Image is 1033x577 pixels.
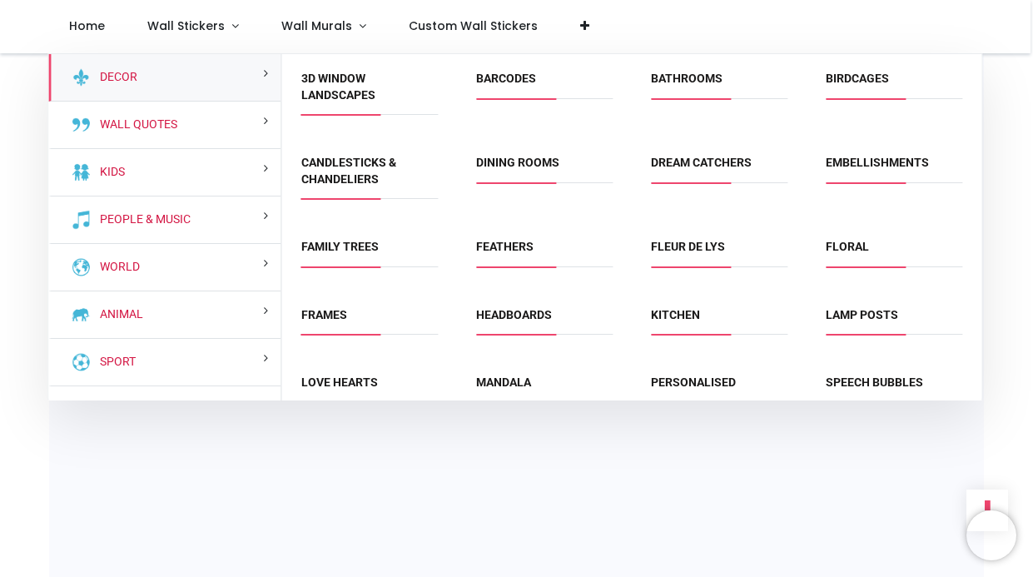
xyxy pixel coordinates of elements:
[826,71,962,98] span: Birdcages
[476,240,534,253] a: Feathers
[71,257,91,277] img: World
[301,308,347,321] a: Frames
[651,240,725,253] a: Fleur de Lys
[651,308,700,321] a: Kitchen
[69,17,105,34] span: Home
[826,376,923,389] a: Speech Bubbles
[651,71,787,98] span: Bathrooms
[826,239,962,266] span: Floral
[651,155,787,182] span: Dream Catchers
[476,72,536,85] a: Barcodes
[93,164,125,181] a: Kids
[71,305,91,325] img: Animal
[476,307,613,335] span: Headboards
[826,375,962,402] span: Speech Bubbles
[826,72,889,85] a: Birdcages
[93,306,143,323] a: Animal
[409,17,538,34] span: Custom Wall Stickers
[301,155,438,199] span: Candlesticks & Chandeliers
[651,156,752,169] a: Dream Catchers
[301,376,378,389] a: Love Hearts
[93,211,191,228] a: People & Music
[826,155,962,182] span: Embellishments
[826,308,898,321] a: Lamp Posts
[476,156,559,169] a: Dining Rooms
[71,67,91,87] img: Decor
[281,17,352,34] span: Wall Murals
[826,240,869,253] a: Floral
[966,510,1016,560] iframe: Brevo live chat
[93,354,136,371] a: Sport
[301,239,438,266] span: Family Trees
[71,210,91,230] img: People & Music
[71,115,91,135] img: Wall Quotes
[93,69,137,86] a: Decor
[651,376,736,389] a: Personalised
[301,71,438,115] span: 3D Window Landscapes
[651,239,787,266] span: Fleur de Lys
[826,156,929,169] a: Embellishments
[651,307,787,335] span: Kitchen
[301,156,396,186] a: Candlesticks & Chandeliers
[826,307,962,335] span: Lamp Posts
[476,308,552,321] a: Headboards
[147,17,225,34] span: Wall Stickers
[71,352,91,372] img: Sport
[301,240,379,253] a: Family Trees
[71,400,91,420] img: Transport
[476,375,613,402] span: Mandala
[476,239,613,266] span: Feathers
[301,72,375,102] a: 3D Window Landscapes
[476,155,613,182] span: Dining Rooms
[93,259,140,276] a: World
[651,72,723,85] a: Bathrooms
[651,375,787,402] span: Personalised
[71,162,91,182] img: Kids
[476,376,531,389] a: Mandala
[301,307,438,335] span: Frames
[93,117,177,133] a: Wall Quotes
[476,71,613,98] span: Barcodes
[301,375,438,402] span: Love Hearts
